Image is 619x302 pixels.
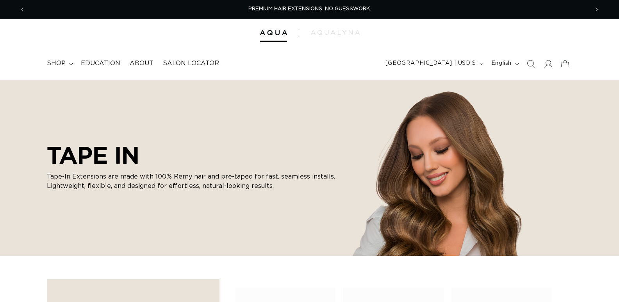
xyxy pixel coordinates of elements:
button: Previous announcement [14,2,31,17]
span: Salon Locator [163,59,219,68]
span: PREMIUM HAIR EXTENSIONS. NO GUESSWORK. [248,6,371,11]
a: About [125,55,158,72]
p: Tape-In Extensions are made with 100% Remy hair and pre-taped for fast, seamless installs. Lightw... [47,172,344,191]
h2: TAPE IN [47,141,344,169]
span: [GEOGRAPHIC_DATA] | USD $ [385,59,476,68]
span: About [130,59,153,68]
img: Aqua Hair Extensions [260,30,287,36]
span: English [491,59,512,68]
button: English [487,56,522,71]
span: shop [47,59,66,68]
button: [GEOGRAPHIC_DATA] | USD $ [381,56,487,71]
button: Next announcement [588,2,605,17]
a: Education [76,55,125,72]
a: Salon Locator [158,55,224,72]
img: aqualyna.com [311,30,360,35]
summary: shop [42,55,76,72]
span: Education [81,59,120,68]
summary: Search [522,55,539,72]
